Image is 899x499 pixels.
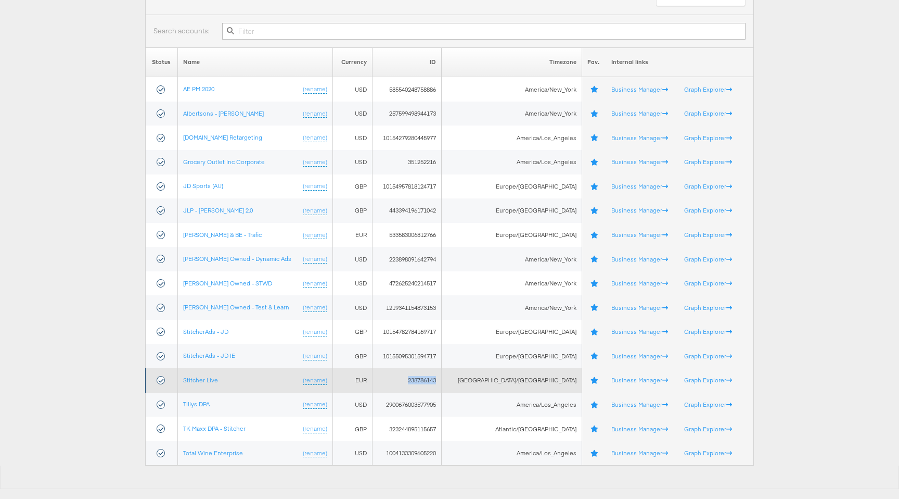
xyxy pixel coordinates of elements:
[333,102,373,126] td: USD
[611,376,668,384] a: Business Manager
[333,247,373,271] td: USD
[303,158,327,167] a: (rename)
[684,231,732,239] a: Graph Explorer
[684,158,732,166] a: Graph Explorer
[611,304,668,311] a: Business Manager
[611,85,668,93] a: Business Manager
[333,417,373,441] td: GBP
[611,134,668,142] a: Business Manager
[333,295,373,320] td: USD
[684,401,732,408] a: Graph Explorer
[611,279,668,287] a: Business Manager
[303,328,327,336] a: (rename)
[442,368,582,393] td: [GEOGRAPHIC_DATA]/[GEOGRAPHIC_DATA]
[373,320,442,344] td: 10154782784169717
[333,368,373,393] td: EUR
[177,47,333,77] th: Name
[684,134,732,142] a: Graph Explorer
[303,133,327,142] a: (rename)
[442,295,582,320] td: America/New_York
[442,271,582,296] td: America/New_York
[684,206,732,214] a: Graph Explorer
[442,223,582,247] td: Europe/[GEOGRAPHIC_DATA]
[373,174,442,199] td: 10154957818124717
[333,47,373,77] th: Currency
[303,206,327,215] a: (rename)
[303,303,327,312] a: (rename)
[684,352,732,360] a: Graph Explorer
[183,449,243,457] a: Total Wine Enterprise
[684,109,732,117] a: Graph Explorer
[222,23,746,40] input: Filter
[373,223,442,247] td: 533583006812766
[183,231,262,239] a: [PERSON_NAME] & BE - Trafic
[183,352,235,359] a: StitcherAds - JD IE
[333,344,373,368] td: GBP
[611,255,668,263] a: Business Manager
[373,368,442,393] td: 238786143
[183,400,210,408] a: Tillys DPA
[373,295,442,320] td: 1219341154873153
[611,158,668,166] a: Business Manager
[333,223,373,247] td: EUR
[303,425,327,433] a: (rename)
[442,126,582,150] td: America/Los_Angeles
[183,255,291,263] a: [PERSON_NAME] Owned - Dynamic Ads
[333,174,373,199] td: GBP
[333,393,373,417] td: USD
[146,47,178,77] th: Status
[183,158,265,166] a: Grocery Outlet Inc Corporate
[303,449,327,458] a: (rename)
[183,206,253,214] a: JLP - [PERSON_NAME] 2.0
[333,198,373,223] td: GBP
[183,279,272,287] a: [PERSON_NAME] Owned - STWD
[333,271,373,296] td: USD
[183,85,214,93] a: AE PM 2020
[684,328,732,335] a: Graph Explorer
[183,109,264,117] a: Albertsons - [PERSON_NAME]
[333,441,373,466] td: USD
[442,77,582,102] td: America/New_York
[611,328,668,335] a: Business Manager
[611,352,668,360] a: Business Manager
[442,102,582,126] td: America/New_York
[183,133,262,141] a: [DOMAIN_NAME] Retargeting
[373,441,442,466] td: 1004133309605220
[684,304,732,311] a: Graph Explorer
[442,150,582,174] td: America/Los_Angeles
[442,47,582,77] th: Timezone
[684,255,732,263] a: Graph Explorer
[333,77,373,102] td: USD
[303,109,327,118] a: (rename)
[373,126,442,150] td: 10154279280445977
[684,449,732,457] a: Graph Explorer
[303,231,327,240] a: (rename)
[442,417,582,441] td: Atlantic/[GEOGRAPHIC_DATA]
[373,344,442,368] td: 10155095301594717
[611,449,668,457] a: Business Manager
[442,174,582,199] td: Europe/[GEOGRAPHIC_DATA]
[373,393,442,417] td: 2900676003577905
[442,344,582,368] td: Europe/[GEOGRAPHIC_DATA]
[303,279,327,288] a: (rename)
[183,328,228,335] a: StitcherAds - JD
[373,47,442,77] th: ID
[303,255,327,264] a: (rename)
[611,231,668,239] a: Business Manager
[373,417,442,441] td: 323244895115657
[183,303,289,311] a: [PERSON_NAME] Owned - Test & Learn
[183,376,218,384] a: Stitcher Live
[333,126,373,150] td: USD
[373,247,442,271] td: 223898091642794
[684,376,732,384] a: Graph Explorer
[333,150,373,174] td: USD
[611,425,668,433] a: Business Manager
[442,393,582,417] td: America/Los_Angeles
[303,85,327,94] a: (rename)
[684,279,732,287] a: Graph Explorer
[303,352,327,360] a: (rename)
[303,400,327,409] a: (rename)
[373,150,442,174] td: 351252216
[442,320,582,344] td: Europe/[GEOGRAPHIC_DATA]
[684,425,732,433] a: Graph Explorer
